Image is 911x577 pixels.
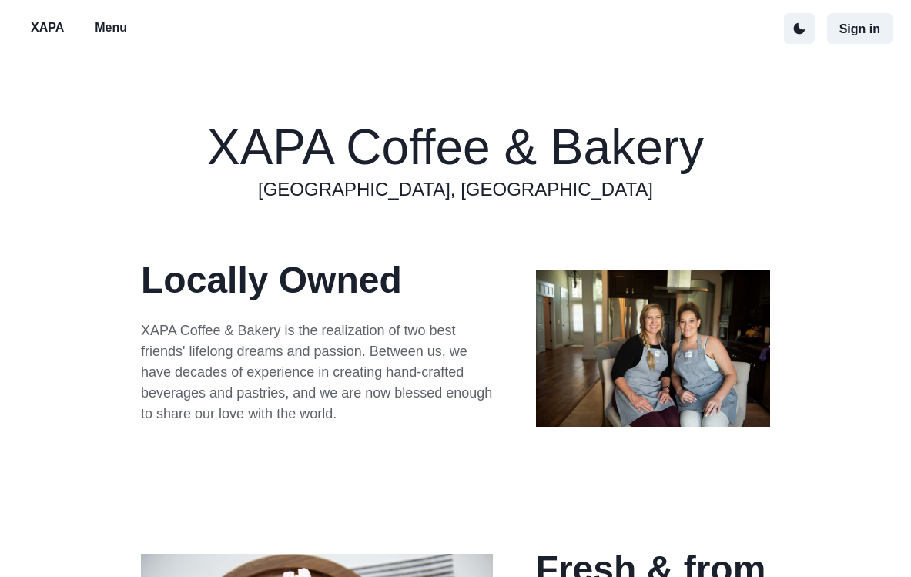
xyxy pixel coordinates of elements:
p: Menu [95,18,127,37]
h1: XAPA Coffee & Bakery [207,119,704,176]
button: Sign in [827,13,893,44]
img: xapa owners [536,270,770,426]
p: Locally Owned [141,253,493,308]
a: [GEOGRAPHIC_DATA], [GEOGRAPHIC_DATA] [258,176,653,203]
p: XAPA [31,18,64,37]
button: active dark theme mode [784,13,815,44]
p: XAPA Coffee & Bakery is the realization of two best friends' lifelong dreams and passion. Between... [141,320,493,424]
